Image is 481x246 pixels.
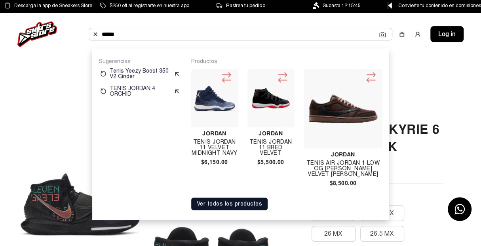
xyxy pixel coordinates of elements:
p: TENIS JORDAN 4 ORCHID [110,86,171,97]
span: Rastrea tu pedido [226,1,265,10]
img: Cámara [379,31,386,38]
h4: $5,500.00 [247,159,294,165]
img: user [414,31,421,37]
img: Control Point Icon [385,2,395,9]
h4: TENIS JORDAN 11 BRED VELVET [247,139,294,156]
h4: $8,500.00 [304,180,382,186]
p: Tenis Yeezy Boost 350 V2 Cinder [110,68,171,79]
span: Descarga la app de Sneakers Store [14,1,92,10]
img: restart.svg [100,71,106,77]
button: Ver todos los productos [191,198,268,210]
img: suggest.svg [174,88,180,94]
h4: $6,150.00 [191,159,238,165]
h4: Jordan [191,131,238,136]
img: Tenis Jordan 11 Velvet Midnight Navy [194,78,235,119]
img: TENIS JORDAN 11 BRED VELVET [251,78,291,119]
img: logo [17,21,57,47]
button: 26 MX [312,226,356,242]
img: TENIS AIR JORDAN 1 LOW OG TRAVIS SCOTT VELVET BROWN [307,72,379,145]
span: Convierte tu contenido en comisiones [398,1,481,10]
h4: Jordan [247,131,294,136]
h4: TENIS AIR JORDAN 1 LOW OG [PERSON_NAME] VELVET [PERSON_NAME] [304,160,382,177]
span: Subasta 12:15:45 [323,1,361,10]
span: $250 off al registrarte en nuestra app [110,1,189,10]
img: suggest.svg [174,71,180,77]
button: 26.5 MX [360,226,404,242]
img: Buscar [92,31,99,37]
h4: Jordan [304,152,382,157]
img: shopping [399,31,405,37]
p: Sugerencias [99,58,182,65]
img: restart.svg [100,88,106,94]
p: Productos [191,58,382,65]
h4: Tenis Jordan 11 Velvet Midnight Navy [191,139,238,156]
span: Log in [438,29,456,39]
